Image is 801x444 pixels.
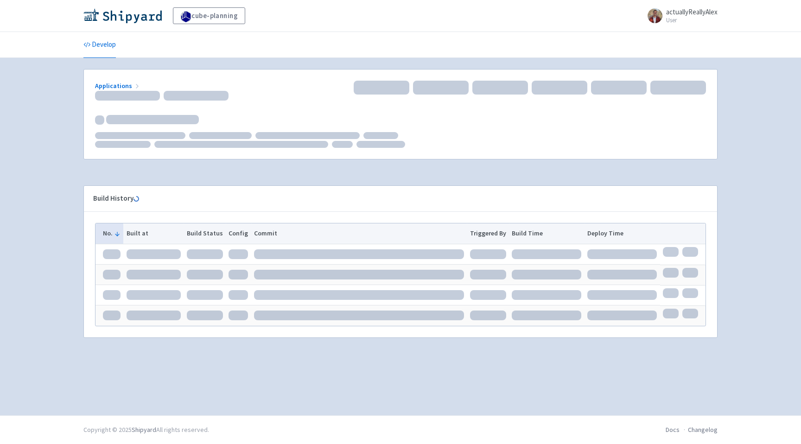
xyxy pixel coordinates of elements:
th: Commit [251,223,467,244]
img: Shipyard logo [83,8,162,23]
th: Build Status [184,223,226,244]
a: cube-planning [173,7,245,24]
a: Changelog [688,425,718,434]
a: Applications [95,82,141,90]
th: Config [226,223,251,244]
small: User [666,17,718,23]
div: Build History [93,193,693,204]
button: No. [103,228,121,238]
th: Deploy Time [585,223,660,244]
th: Triggered By [467,223,509,244]
th: Build Time [509,223,585,244]
a: Develop [83,32,116,58]
div: Copyright © 2025 All rights reserved. [83,425,209,435]
span: actuallyReallyAlex [666,7,718,16]
a: actuallyReallyAlex User [642,8,718,23]
a: Docs [666,425,680,434]
th: Built at [123,223,184,244]
a: Shipyard [132,425,156,434]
